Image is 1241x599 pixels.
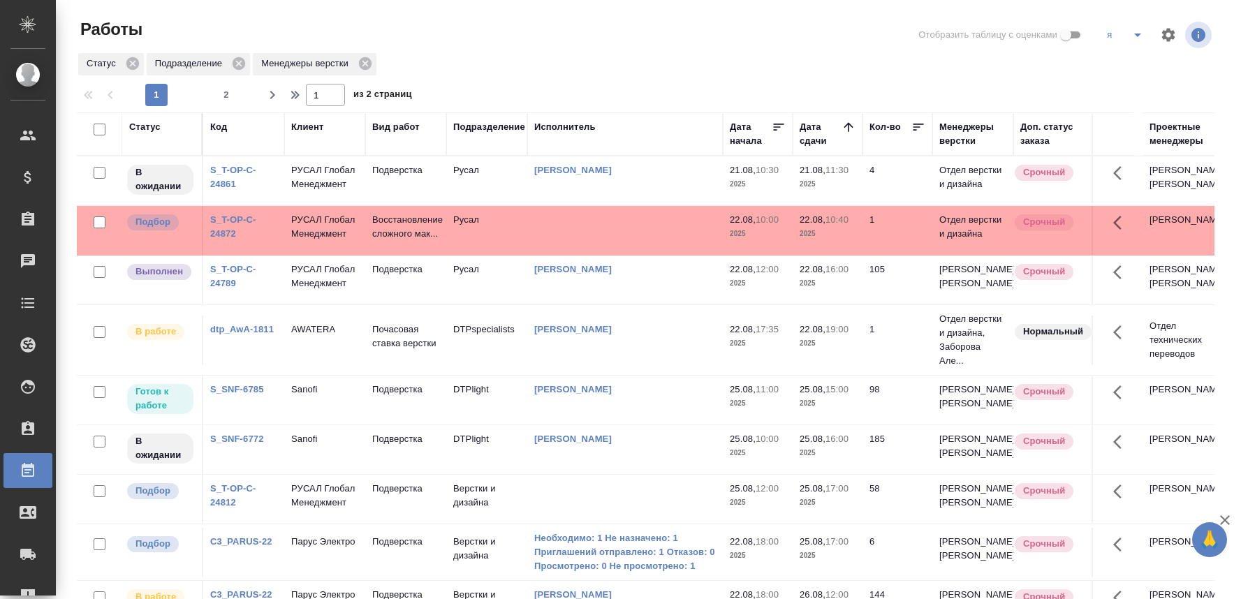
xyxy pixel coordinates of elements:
[453,120,525,134] div: Подразделение
[372,213,439,241] p: Восстановление сложного мак...
[800,324,825,334] p: 22.08,
[825,434,849,444] p: 16:00
[800,276,856,290] p: 2025
[800,120,842,148] div: Дата сдачи
[291,163,358,191] p: РУСАЛ Глобал Менеджмент
[825,324,849,334] p: 19:00
[534,264,612,274] a: [PERSON_NAME]
[756,214,779,225] p: 10:00
[1105,206,1138,239] button: Здесь прячутся важные кнопки
[372,482,439,496] p: Подверстка
[800,337,856,350] p: 2025
[135,537,170,551] p: Подбор
[800,264,825,274] p: 22.08,
[135,165,185,193] p: В ожидании
[800,483,825,494] p: 25.08,
[730,496,786,510] p: 2025
[730,227,786,241] p: 2025
[1192,522,1227,557] button: 🙏
[800,496,856,510] p: 2025
[446,206,527,255] td: Русал
[825,214,849,225] p: 10:40
[210,434,264,444] a: S_SNF-6772
[1096,24,1152,46] div: split button
[1105,425,1138,459] button: Здесь прячутся важные кнопки
[730,397,786,411] p: 2025
[800,177,856,191] p: 2025
[147,53,250,75] div: Подразделение
[756,264,779,274] p: 12:00
[291,120,323,134] div: Клиент
[215,84,237,106] button: 2
[730,177,786,191] p: 2025
[372,262,439,276] p: Подверстка
[126,262,195,281] div: Исполнитель завершил работу
[939,262,1006,290] p: [PERSON_NAME], [PERSON_NAME]
[446,475,527,524] td: Верстки и дизайна
[939,482,1006,510] p: [PERSON_NAME], [PERSON_NAME]
[126,535,195,554] div: Можно подбирать исполнителей
[446,425,527,474] td: DTPlight
[730,549,786,563] p: 2025
[1198,525,1221,554] span: 🙏
[756,536,779,547] p: 18:00
[291,482,358,510] p: РУСАЛ Глобал Менеджмент
[825,483,849,494] p: 17:00
[730,276,786,290] p: 2025
[800,446,856,460] p: 2025
[126,383,195,415] div: Исполнитель может приступить к работе
[1023,537,1065,551] p: Срочный
[825,536,849,547] p: 17:00
[126,323,195,341] div: Исполнитель выполняет работу
[78,53,144,75] div: Статус
[939,213,1006,241] p: Отдел верстки и дизайна
[1105,376,1138,409] button: Здесь прячутся важные кнопки
[210,120,227,134] div: Код
[253,53,376,75] div: Менеджеры верстки
[534,324,612,334] a: [PERSON_NAME]
[800,536,825,547] p: 25.08,
[446,156,527,205] td: Русал
[1105,528,1138,561] button: Здесь прячутся важные кнопки
[1020,120,1094,148] div: Доп. статус заказа
[1023,165,1065,179] p: Срочный
[534,531,716,573] a: Необходимо: 1 Не назначено: 1 Приглашений отправлено: 1 Отказов: 0 Просмотрено: 0 Не просмотрено: 1
[129,120,161,134] div: Статус
[1023,434,1065,448] p: Срочный
[1150,120,1217,148] div: Проектные менеджеры
[730,384,756,394] p: 25.08,
[155,57,227,71] p: Подразделение
[291,262,358,290] p: РУСАЛ Глобал Менеджмент
[730,264,756,274] p: 22.08,
[756,165,779,175] p: 10:30
[825,165,849,175] p: 11:30
[939,535,1006,563] p: [PERSON_NAME], [PERSON_NAME]
[862,256,932,304] td: 105
[1023,215,1065,229] p: Срочный
[210,324,274,334] a: dtp_AwA-1811
[372,120,420,134] div: Вид работ
[210,165,256,189] a: S_T-OP-C-24861
[372,432,439,446] p: Подверстка
[446,316,527,364] td: DTPspecialists
[869,120,901,134] div: Кол-во
[800,165,825,175] p: 21.08,
[862,156,932,205] td: 4
[939,383,1006,411] p: [PERSON_NAME], [PERSON_NAME]
[939,432,1006,460] p: [PERSON_NAME], [PERSON_NAME]
[1023,484,1065,498] p: Срочный
[800,397,856,411] p: 2025
[1150,262,1217,290] p: [PERSON_NAME], [PERSON_NAME]
[862,376,932,424] td: 98
[939,120,1006,148] div: Менеджеры верстки
[135,484,170,498] p: Подбор
[534,434,612,444] a: [PERSON_NAME]
[1105,316,1138,349] button: Здесь прячутся важные кнопки
[730,214,756,225] p: 22.08,
[261,57,353,71] p: Менеджеры верстки
[800,384,825,394] p: 25.08,
[135,265,183,279] p: Выполнен
[446,528,527,577] td: Верстки и дизайна
[825,264,849,274] p: 16:00
[862,528,932,577] td: 6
